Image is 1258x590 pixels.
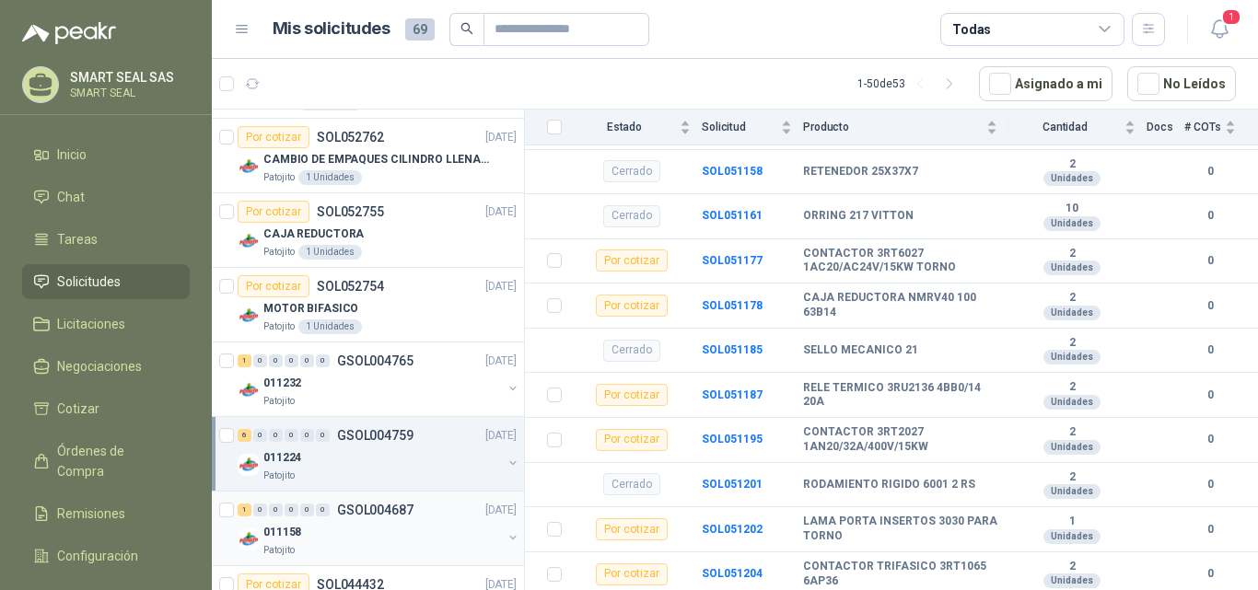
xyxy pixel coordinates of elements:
b: SOL051185 [702,343,763,356]
a: Por cotizarSOL052754[DATE] Company LogoMOTOR BIFASICOPatojito1 Unidades [212,268,524,342]
div: Unidades [1043,350,1101,364]
span: Inicio [57,145,87,165]
p: [DATE] [485,502,517,519]
div: Por cotizar [596,249,668,272]
a: Inicio [22,137,190,172]
p: CAMBIO DE EMPAQUES CILINDRO LLENADORA MANUALNUAL [263,151,493,168]
b: 0 [1184,476,1236,493]
a: SOL051204 [702,567,763,580]
div: 1 - 50 de 53 [857,69,964,98]
div: Unidades [1043,306,1101,320]
div: 0 [316,354,330,367]
p: [DATE] [485,353,517,370]
span: Tareas [57,229,98,249]
div: 1 [238,354,251,367]
p: [DATE] [485,203,517,221]
a: Configuración [22,538,190,573]
p: GSOL004687 [337,503,414,516]
a: Negociaciones [22,349,190,384]
button: Asignado a mi [979,66,1112,101]
b: 2 [1008,291,1136,306]
div: Unidades [1043,529,1101,544]
b: RETENEDOR 25X37X7 [803,165,918,179]
span: search [460,22,473,35]
th: # COTs [1184,110,1258,145]
p: Patojito [263,469,295,483]
span: 69 [405,18,435,40]
a: 1 0 0 0 0 0 GSOL004687[DATE] Company Logo011158Patojito [238,499,520,558]
b: CAJA REDUCTORA NMRV40 100 63B14 [803,291,997,319]
div: 0 [285,429,298,442]
div: Cerrado [603,160,660,182]
a: SOL051177 [702,254,763,267]
div: Por cotizar [596,429,668,451]
b: 0 [1184,163,1236,180]
b: 2 [1008,380,1136,395]
img: Logo peakr [22,22,116,44]
b: 2 [1008,336,1136,351]
a: Remisiones [22,496,190,531]
a: SOL051187 [702,388,763,401]
b: CONTACTOR TRIFASICO 3RT1065 6AP36 [803,560,997,588]
div: 0 [253,354,267,367]
b: 0 [1184,431,1236,448]
span: 1 [1221,8,1241,26]
img: Company Logo [238,305,260,327]
b: 1 [1008,515,1136,529]
p: Patojito [263,319,295,334]
div: 0 [285,503,298,516]
div: 0 [316,429,330,442]
div: Cerrado [603,205,660,227]
h1: Mis solicitudes [273,16,390,42]
div: Por cotizar [596,384,668,406]
p: SOL052754 [317,280,384,293]
div: 1 [238,503,251,516]
div: 1 Unidades [298,170,362,185]
p: SMART SEAL SAS [70,71,185,84]
span: Chat [57,187,85,207]
b: SOL051161 [702,209,763,222]
b: 0 [1184,297,1236,315]
p: Patojito [263,543,295,558]
span: Configuración [57,546,138,566]
a: SOL051195 [702,433,763,445]
div: Por cotizar [596,563,668,585]
div: Por cotizar [596,295,668,317]
span: Órdenes de Compra [57,441,172,481]
div: 0 [253,429,267,442]
div: Por cotizar [596,518,668,540]
b: 0 [1184,207,1236,225]
p: [DATE] [485,427,517,445]
p: [DATE] [485,129,517,146]
img: Company Logo [238,528,260,550]
a: SOL051202 [702,523,763,536]
a: SOL051201 [702,478,763,491]
div: Unidades [1043,395,1101,410]
div: Cerrado [603,340,660,362]
p: CAJA REDUCTORA [263,226,364,243]
th: Solicitud [702,110,803,145]
th: Docs [1147,110,1184,145]
p: 011158 [263,524,301,541]
span: Licitaciones [57,314,125,334]
div: 1 Unidades [298,245,362,260]
a: Chat [22,179,190,214]
button: 1 [1203,13,1236,46]
p: GSOL004759 [337,429,414,442]
th: Cantidad [1008,110,1147,145]
span: Producto [803,121,983,133]
p: 011232 [263,375,301,392]
p: SMART SEAL [70,87,185,98]
img: Company Logo [238,379,260,401]
b: LAMA PORTA INSERTOS 3030 PARA TORNO [803,515,997,543]
span: Cantidad [1008,121,1121,133]
a: 6 0 0 0 0 0 GSOL004759[DATE] Company Logo011224Patojito [238,424,520,483]
b: 2 [1008,247,1136,261]
th: Estado [573,110,702,145]
span: Solicitudes [57,272,121,292]
a: Solicitudes [22,264,190,299]
a: Órdenes de Compra [22,434,190,489]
